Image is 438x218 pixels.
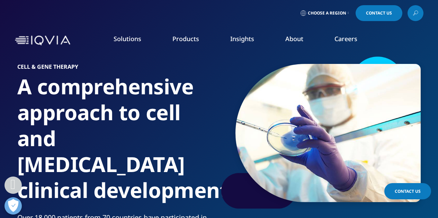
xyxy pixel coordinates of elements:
[5,197,22,215] button: Open Preferences
[285,35,303,43] a: About
[73,24,423,57] nav: Primary
[356,5,402,21] a: Contact Us
[334,35,357,43] a: Careers
[235,64,421,202] img: 119_scientist-with-cell-culture.jpg
[172,35,199,43] a: Products
[395,188,421,194] span: Contact Us
[17,64,216,74] h6: Cell & Gene Therapy
[366,11,392,15] span: Contact Us
[15,36,70,46] img: IQVIA Healthcare Information Technology and Pharma Clinical Research Company
[308,10,346,16] span: Choose a Region
[17,74,216,213] h1: A comprehensive approach to cell and [MEDICAL_DATA] clinical development
[384,183,431,199] a: Contact Us
[114,35,141,43] a: Solutions
[230,35,254,43] a: Insights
